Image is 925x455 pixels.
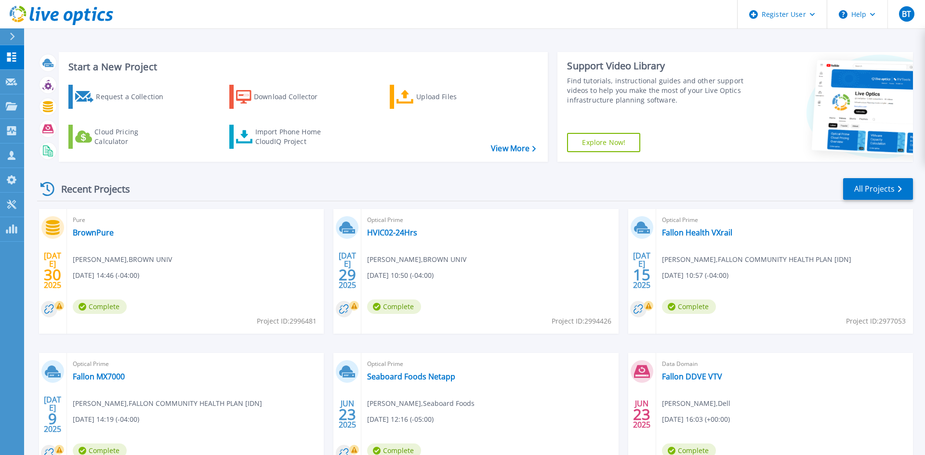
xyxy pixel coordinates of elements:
div: Find tutorials, instructional guides and other support videos to help you make the most of your L... [567,76,748,105]
div: [DATE] 2025 [43,397,62,432]
span: Complete [367,299,421,314]
a: All Projects [843,178,913,200]
span: Optical Prime [367,215,612,225]
span: Complete [73,299,127,314]
a: Fallon DDVE VTV [662,372,722,381]
div: [DATE] 2025 [338,253,357,288]
span: Project ID: 2996481 [257,316,317,326]
div: Import Phone Home CloudIQ Project [255,127,330,146]
div: Request a Collection [96,87,173,106]
span: Pure [73,215,318,225]
span: [PERSON_NAME] , Seaboard Foods [367,398,475,409]
span: [PERSON_NAME] , Dell [662,398,730,409]
a: Download Collector [229,85,337,109]
span: [DATE] 10:50 (-04:00) [367,270,434,281]
div: Recent Projects [37,177,143,201]
a: Fallon Health VXrail [662,228,732,237]
span: 23 [633,410,650,418]
a: HVIC02-24Hrs [367,228,417,237]
span: [PERSON_NAME] , FALLON COMMUNITY HEALTH PLAN [IDN] [662,254,851,265]
span: 23 [339,410,356,418]
div: Upload Files [416,87,493,106]
span: Project ID: 2994426 [552,316,611,326]
span: [DATE] 14:46 (-04:00) [73,270,139,281]
div: Download Collector [254,87,331,106]
span: Optical Prime [367,359,612,369]
a: Upload Files [390,85,497,109]
span: Data Domain [662,359,907,369]
a: BrownPure [73,228,114,237]
div: JUN 2025 [633,397,651,432]
a: Cloud Pricing Calculator [68,125,176,149]
span: Optical Prime [662,215,907,225]
div: [DATE] 2025 [43,253,62,288]
span: BT [902,10,911,18]
span: [PERSON_NAME] , BROWN UNIV [73,254,172,265]
a: Fallon MX7000 [73,372,125,381]
span: Project ID: 2977053 [846,316,906,326]
a: View More [491,144,536,153]
span: [DATE] 16:03 (+00:00) [662,414,730,425]
a: Seaboard Foods Netapp [367,372,455,381]
div: JUN 2025 [338,397,357,432]
span: [DATE] 14:19 (-04:00) [73,414,139,425]
span: [PERSON_NAME] , FALLON COMMUNITY HEALTH PLAN [IDN] [73,398,262,409]
div: [DATE] 2025 [633,253,651,288]
div: Cloud Pricing Calculator [94,127,172,146]
div: Support Video Library [567,60,748,72]
span: 30 [44,271,61,279]
span: 29 [339,271,356,279]
span: [DATE] 12:16 (-05:00) [367,414,434,425]
span: [PERSON_NAME] , BROWN UNIV [367,254,466,265]
span: Complete [662,299,716,314]
span: 15 [633,271,650,279]
span: 9 [48,415,57,423]
span: [DATE] 10:57 (-04:00) [662,270,728,281]
span: Optical Prime [73,359,318,369]
h3: Start a New Project [68,62,536,72]
a: Explore Now! [567,133,640,152]
a: Request a Collection [68,85,176,109]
